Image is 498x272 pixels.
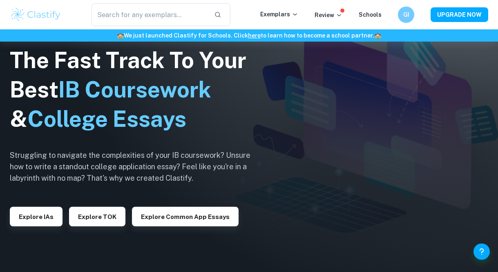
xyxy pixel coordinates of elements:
img: Clastify logo [10,7,62,23]
span: College Essays [27,106,186,132]
button: Explore TOK [69,207,125,226]
p: Review [315,11,342,20]
h6: We just launched Clastify for Schools. Click to learn how to become a school partner. [2,31,496,40]
input: Search for any exemplars... [92,3,208,26]
span: IB Coursework [58,77,211,102]
a: Schools [359,11,382,18]
p: Exemplars [260,10,298,19]
a: Explore Common App essays [132,212,239,220]
h6: GI [402,10,411,19]
a: Explore IAs [10,212,63,220]
a: Explore TOK [69,212,125,220]
button: Help and Feedback [473,243,490,260]
span: 🏫 [117,32,124,39]
button: Explore Common App essays [132,207,239,226]
span: 🏫 [374,32,381,39]
h6: Struggling to navigate the complexities of your IB coursework? Unsure how to write a standout col... [10,150,263,184]
a: here [248,32,261,39]
button: UPGRADE NOW [431,7,488,22]
button: Explore IAs [10,207,63,226]
h1: The Fast Track To Your Best & [10,46,263,134]
button: GI [398,7,414,23]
